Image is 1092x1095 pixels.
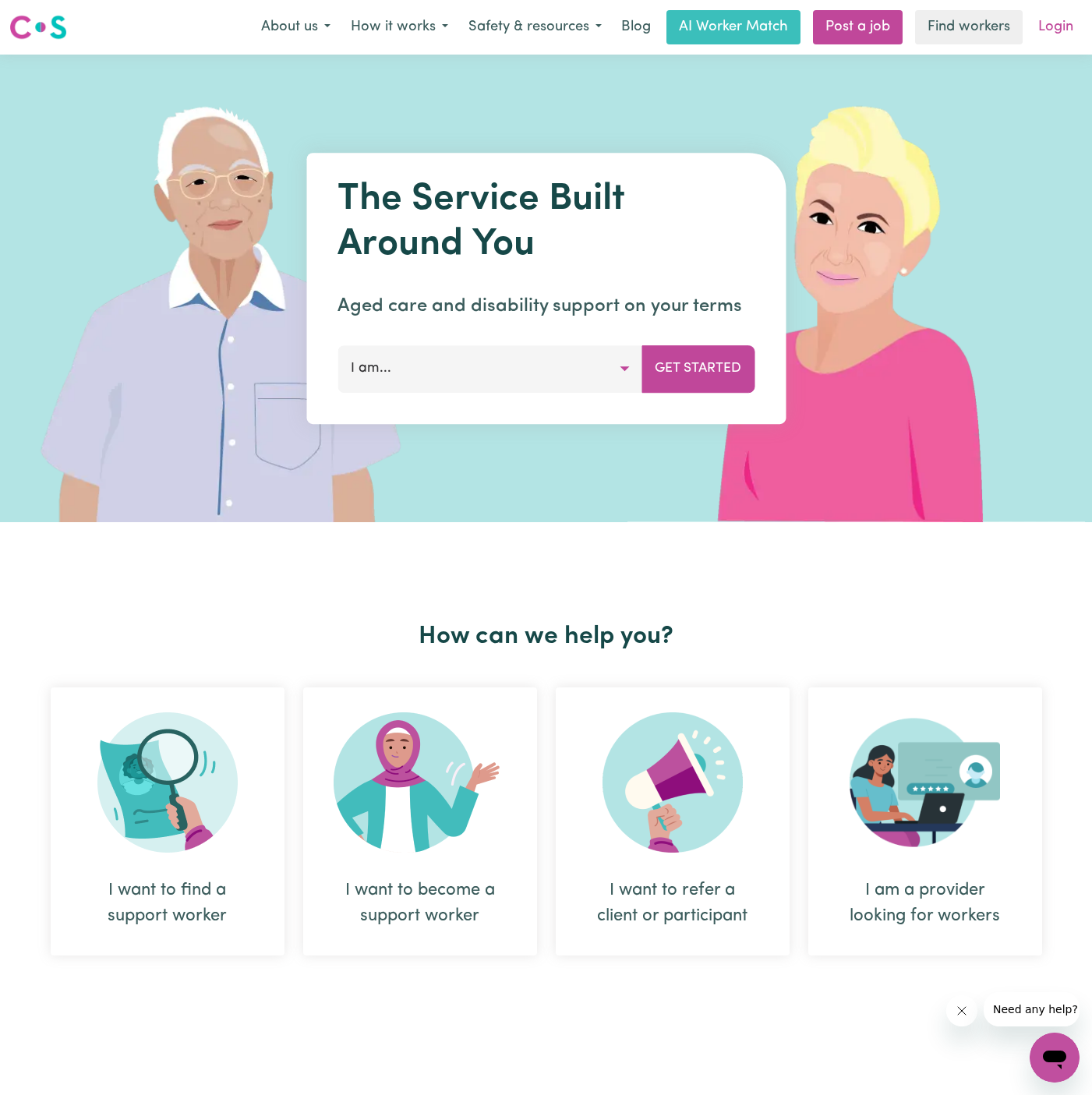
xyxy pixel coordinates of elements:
[612,10,660,44] a: Blog
[41,622,1051,652] h2: How can we help you?
[846,878,1005,929] div: I am a provider looking for workers
[458,11,612,44] button: Safety & resources
[1030,1033,1080,1083] iframe: Button to launch messaging window
[850,712,1001,853] img: Provider
[813,10,903,44] a: Post a job
[1029,10,1083,44] a: Login
[946,995,977,1026] iframe: Close message
[915,10,1023,44] a: Find workers
[603,712,743,853] img: Refer
[641,345,755,392] button: Get Started
[337,345,642,392] button: I am...
[51,687,284,955] div: I want to find a support worker
[593,878,752,929] div: I want to refer a client or participant
[808,687,1042,955] div: I am a provider looking for workers
[984,992,1080,1026] iframe: Message from company
[251,11,341,44] button: About us
[303,687,537,955] div: I want to become a support worker
[337,178,755,267] h1: The Service Built Around You
[334,712,507,853] img: Become Worker
[337,292,755,320] p: Aged care and disability support on your terms
[9,13,67,41] img: Careseekers logo
[341,878,500,929] div: I want to become a support worker
[88,878,247,929] div: I want to find a support worker
[9,9,67,45] a: Careseekers logo
[556,687,790,955] div: I want to refer a client or participant
[97,712,238,853] img: Search
[666,10,800,44] a: AI Worker Match
[341,11,458,44] button: How it works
